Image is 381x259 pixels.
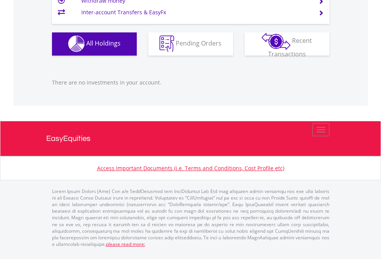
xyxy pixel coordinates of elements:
span: All Holdings [86,39,121,47]
span: Recent Transactions [268,36,312,58]
a: Access Important Documents (i.e. Terms and Conditions, Cost Profile etc) [97,164,284,172]
img: transactions-zar-wht.png [262,33,290,50]
a: please read more: [106,241,145,247]
button: Recent Transactions [245,32,329,56]
img: pending_instructions-wht.png [159,36,174,52]
p: Lorem Ipsum Dolors (Ame) Con a/e SeddOeiusmod tem InciDiduntut Lab Etd mag aliquaen admin veniamq... [52,188,329,247]
td: Inter-account Transfers & EasyFx [81,7,309,18]
p: There are no investments in your account. [52,79,329,86]
button: Pending Orders [148,32,233,56]
button: All Holdings [52,32,137,56]
a: EasyEquities [46,121,335,156]
span: Pending Orders [176,39,222,47]
img: holdings-wht.png [68,36,85,52]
